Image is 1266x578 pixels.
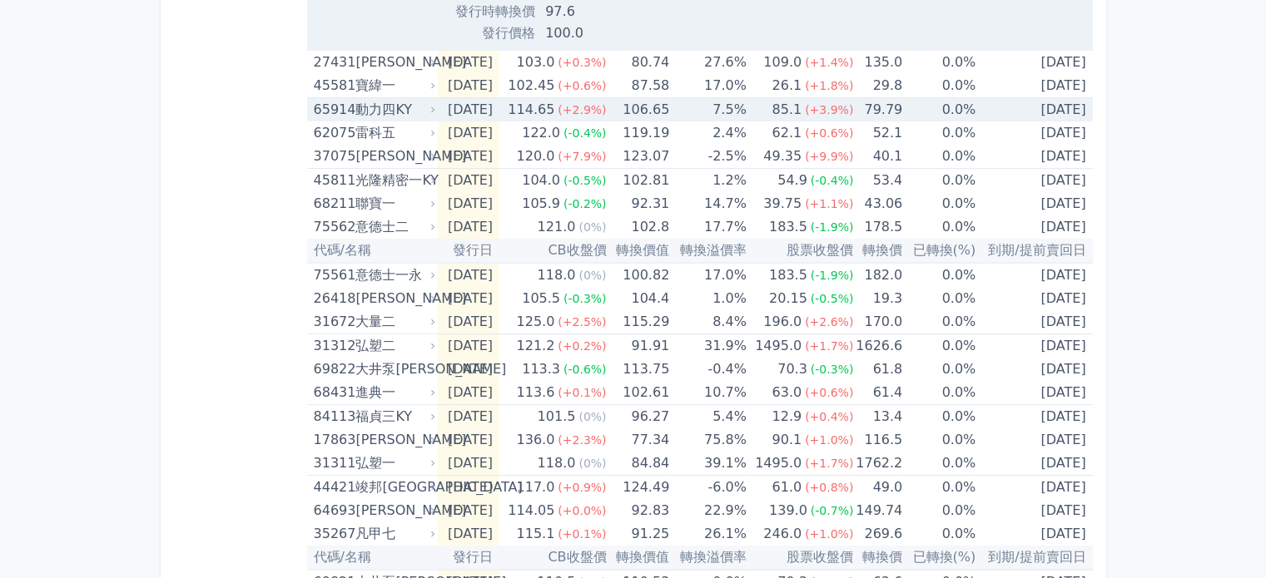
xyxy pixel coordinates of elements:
td: 1.0% [669,287,747,310]
div: 113.6 [513,381,558,404]
div: 62075 [314,121,352,145]
td: [DATE] [976,381,1092,405]
td: [DATE] [976,192,1092,215]
span: (+0.1%) [558,527,606,541]
td: 1626.6 [853,334,902,358]
th: 到期/提前賣回日 [976,546,1092,570]
span: (+1.0%) [805,527,853,541]
td: 87.58 [606,74,669,98]
span: (+2.6%) [805,315,853,329]
div: 54.9 [774,169,811,192]
span: (0%) [578,410,606,423]
td: [DATE] [976,310,1092,334]
td: [DATE] [976,287,1092,310]
span: (-1.9%) [811,269,854,282]
span: (-0.3%) [811,363,854,376]
th: 轉換溢價率 [669,239,747,263]
span: (+2.3%) [558,433,606,447]
div: 196.0 [760,310,805,333]
td: [DATE] [976,334,1092,358]
div: 101.5 [534,405,579,428]
td: 61.8 [853,358,902,381]
span: (+7.9%) [558,150,606,163]
td: 52.1 [853,121,902,145]
span: (-1.9%) [811,220,854,234]
td: 發行時轉換價 [375,1,535,22]
td: [DATE] [438,428,499,452]
td: [DATE] [438,263,499,287]
td: 96.27 [606,405,669,429]
div: [PERSON_NAME] [355,51,432,74]
div: 118.0 [534,264,579,287]
td: [DATE] [438,310,499,334]
div: 64693 [314,499,352,522]
td: 100.82 [606,263,669,287]
td: 0.0% [902,428,976,452]
td: 發行價格 [375,22,535,44]
div: 121.2 [513,334,558,358]
td: 0.0% [902,98,976,122]
td: [DATE] [438,121,499,145]
td: 43.06 [853,192,902,215]
td: 17.7% [669,215,747,239]
td: 1.2% [669,169,747,193]
td: 170.0 [853,310,902,334]
td: 17.0% [669,263,747,287]
div: 117.0 [513,476,558,499]
td: 106.65 [606,98,669,122]
td: 77.34 [606,428,669,452]
div: 62.1 [768,121,805,145]
div: 大量二 [355,310,432,333]
th: 轉換價值 [606,239,669,263]
th: 轉換價 [853,239,902,263]
td: 91.25 [606,522,669,546]
div: 竣邦[GEOGRAPHIC_DATA] [355,476,432,499]
th: 發行日 [438,546,499,570]
div: 105.5 [519,287,563,310]
div: 65914 [314,98,352,121]
div: 意德士二 [355,215,432,239]
div: 37075 [314,145,352,168]
span: (+0.8%) [805,481,853,494]
td: [DATE] [438,169,499,193]
div: 68211 [314,192,352,215]
td: [DATE] [976,522,1092,546]
th: 股票收盤價 [747,239,854,263]
div: 136.0 [513,428,558,452]
div: 31312 [314,334,352,358]
span: (+1.7%) [805,457,853,470]
td: 115.29 [606,310,669,334]
td: 0.0% [902,476,976,500]
td: 0.0% [902,287,976,310]
td: 113.75 [606,358,669,381]
div: 弘塑二 [355,334,432,358]
div: 105.9 [519,192,563,215]
td: [DATE] [438,74,499,98]
td: 0.0% [902,145,976,169]
div: 31311 [314,452,352,475]
div: 118.0 [534,452,579,475]
div: 103.0 [513,51,558,74]
th: 已轉換(%) [902,239,976,263]
td: 5.4% [669,405,747,429]
td: 53.4 [853,169,902,193]
td: 100.0 [535,22,669,44]
td: 40.1 [853,145,902,169]
td: 39.1% [669,452,747,476]
td: 49.0 [853,476,902,500]
th: CB收盤價 [499,239,607,263]
div: 光隆精密一KY [355,169,432,192]
td: [DATE] [438,522,499,546]
td: [DATE] [438,499,499,522]
div: 125.0 [513,310,558,333]
td: 84.84 [606,452,669,476]
div: 1495.0 [752,334,805,358]
td: 0.0% [902,74,976,98]
td: 0.0% [902,334,976,358]
div: 弘塑一 [355,452,432,475]
div: 26.1 [768,74,805,97]
td: 0.0% [902,405,976,429]
td: 8.4% [669,310,747,334]
td: [DATE] [438,145,499,169]
td: [DATE] [976,263,1092,287]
